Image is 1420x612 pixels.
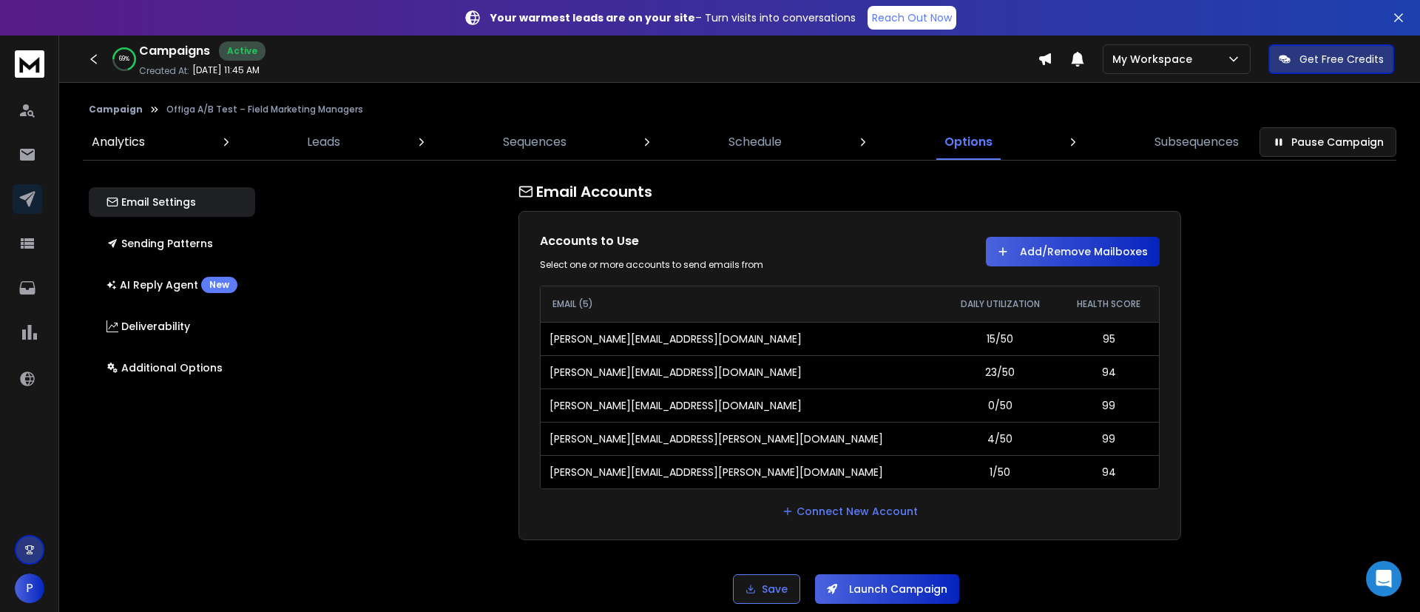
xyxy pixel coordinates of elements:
p: [PERSON_NAME][EMAIL_ADDRESS][PERSON_NAME][DOMAIN_NAME] [550,431,883,446]
p: Deliverability [106,319,190,334]
td: 1/50 [941,455,1059,488]
th: HEALTH SCORE [1059,286,1159,322]
p: Options [944,133,993,151]
button: AI Reply AgentNew [89,270,255,300]
div: New [201,277,237,293]
p: [PERSON_NAME][EMAIL_ADDRESS][PERSON_NAME][DOMAIN_NAME] [550,465,883,480]
button: Launch Campaign [815,574,959,604]
p: Analytics [92,133,145,151]
h1: Accounts to Use [540,232,835,250]
a: Schedule [720,124,791,160]
p: [PERSON_NAME][EMAIL_ADDRESS][DOMAIN_NAME] [550,398,802,413]
a: Leads [298,124,349,160]
p: Email Settings [106,195,196,209]
img: logo [15,50,44,78]
td: 0/50 [941,389,1059,422]
a: Sequences [494,124,575,160]
p: Reach Out Now [872,10,952,25]
td: 15/50 [941,322,1059,355]
button: Email Settings [89,187,255,217]
p: [DATE] 11:45 AM [192,64,260,76]
p: Get Free Credits [1299,52,1384,67]
td: 99 [1059,389,1159,422]
div: Select one or more accounts to send emails from [540,259,835,271]
button: P [15,574,44,603]
a: Analytics [83,124,154,160]
button: Pause Campaign [1260,127,1396,157]
p: Subsequences [1154,133,1239,151]
div: Active [219,41,266,61]
h1: Campaigns [139,42,210,60]
th: EMAIL (5) [541,286,941,322]
a: Reach Out Now [868,6,956,30]
p: AI Reply Agent [106,277,237,293]
p: Leads [307,133,340,151]
button: Campaign [89,104,143,115]
button: Save [733,574,800,604]
p: Schedule [728,133,782,151]
button: Additional Options [89,353,255,383]
p: Offiga A/B Test – Field Marketing Managers [166,104,363,115]
p: 69 % [119,55,129,64]
p: [PERSON_NAME][EMAIL_ADDRESS][DOMAIN_NAME] [550,332,802,346]
p: My Workspace [1112,52,1198,67]
div: Open Intercom Messenger [1366,561,1402,596]
button: Deliverability [89,312,255,341]
a: Connect New Account [782,504,918,519]
h1: Sending Pattern [518,567,1181,588]
td: 4/50 [941,422,1059,455]
a: Subsequences [1146,124,1248,160]
a: Options [936,124,1001,160]
td: 95 [1059,322,1159,355]
strong: Your warmest leads are on your site [490,10,695,25]
p: – Turn visits into conversations [490,10,856,25]
p: Sequences [503,133,567,151]
p: Sending Patterns [106,236,213,251]
td: 99 [1059,422,1159,455]
button: Sending Patterns [89,229,255,258]
p: [PERSON_NAME][EMAIL_ADDRESS][DOMAIN_NAME] [550,365,802,380]
h1: Email Accounts [518,181,1181,202]
td: 94 [1059,355,1159,389]
button: Add/Remove Mailboxes [986,237,1160,266]
td: 23/50 [941,355,1059,389]
th: DAILY UTILIZATION [941,286,1059,322]
p: Additional Options [106,360,223,375]
td: 94 [1059,455,1159,488]
button: Get Free Credits [1268,44,1394,74]
p: Created At: [139,65,189,77]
